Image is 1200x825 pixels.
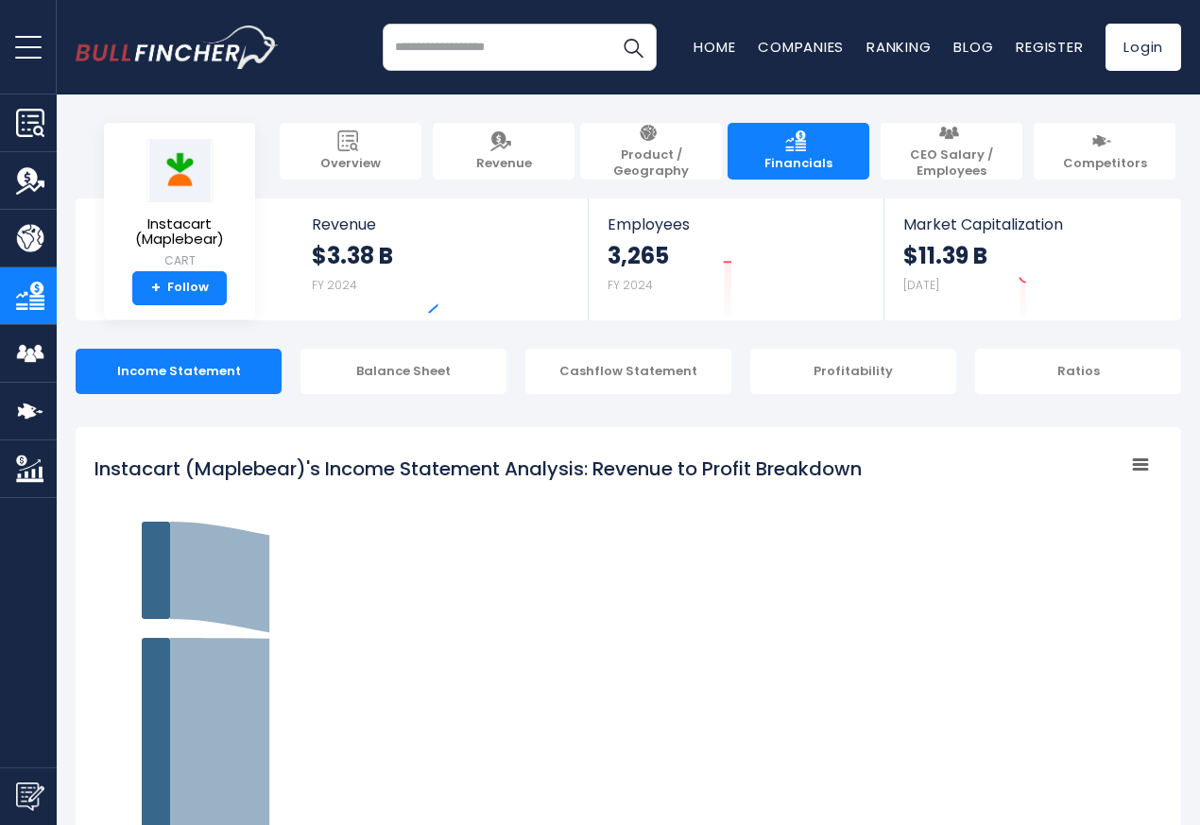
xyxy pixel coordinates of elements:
[1063,156,1147,172] span: Competitors
[312,277,357,293] small: FY 2024
[293,198,589,320] a: Revenue $3.38 B FY 2024
[300,349,506,394] div: Balance Sheet
[118,138,241,271] a: Instacart (Maplebear) CART
[119,216,240,248] span: Instacart (Maplebear)
[320,156,381,172] span: Overview
[151,280,161,297] strong: +
[903,241,987,270] strong: $11.39 B
[608,241,669,270] strong: 3,265
[433,123,574,180] a: Revenue
[1034,123,1175,180] a: Competitors
[1106,24,1181,71] a: Login
[132,271,227,305] a: +Follow
[94,455,862,482] tspan: Instacart (Maplebear)'s Income Statement Analysis: Revenue to Profit Breakdown
[76,26,279,69] a: Go to homepage
[866,37,931,57] a: Ranking
[881,123,1022,180] a: CEO Salary / Employees
[580,123,722,180] a: Product / Geography
[903,215,1160,233] span: Market Capitalization
[609,24,657,71] button: Search
[890,147,1013,180] span: CEO Salary / Employees
[903,277,939,293] small: [DATE]
[312,241,393,270] strong: $3.38 B
[608,215,864,233] span: Employees
[76,26,279,69] img: bullfincher logo
[884,198,1179,320] a: Market Capitalization $11.39 B [DATE]
[750,349,956,394] div: Profitability
[119,252,240,269] small: CART
[280,123,421,180] a: Overview
[312,215,570,233] span: Revenue
[608,277,653,293] small: FY 2024
[758,37,844,57] a: Companies
[525,349,731,394] div: Cashflow Statement
[953,37,993,57] a: Blog
[1016,37,1083,57] a: Register
[764,156,832,172] span: Financials
[476,156,532,172] span: Revenue
[728,123,869,180] a: Financials
[76,349,282,394] div: Income Statement
[694,37,735,57] a: Home
[975,349,1181,394] div: Ratios
[590,147,712,180] span: Product / Geography
[589,198,883,320] a: Employees 3,265 FY 2024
